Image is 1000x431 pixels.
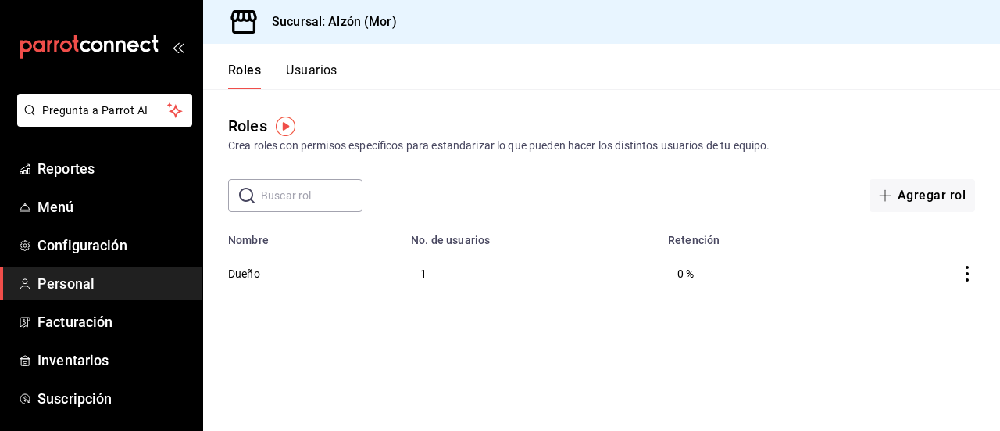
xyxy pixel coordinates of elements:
button: Pregunta a Parrot AI [17,94,192,127]
span: Facturación [37,311,190,332]
span: Menú [37,196,190,217]
img: Tooltip marker [276,117,295,136]
span: Pregunta a Parrot AI [42,102,168,119]
th: No. de usuarios [402,224,659,246]
button: Roles [228,63,261,89]
th: Nombre [203,224,402,246]
h3: Sucursal: Alzón (Mor) [259,13,397,31]
button: open_drawer_menu [172,41,184,53]
input: Buscar rol [261,180,362,211]
span: Inventarios [37,350,190,371]
button: Dueño [228,266,260,282]
span: Reportes [37,158,190,179]
button: Agregar rol [870,179,975,212]
span: Personal [37,273,190,294]
td: 0 % [659,246,844,300]
button: actions [959,266,975,282]
td: 1 [402,246,659,300]
div: Crea roles con permisos específicos para estandarizar lo que pueden hacer los distintos usuarios ... [228,138,975,154]
button: Usuarios [286,63,337,89]
span: Suscripción [37,388,190,409]
th: Retención [659,224,844,246]
div: Roles [228,114,267,138]
div: navigation tabs [228,63,337,89]
a: Pregunta a Parrot AI [11,113,192,130]
span: Configuración [37,235,190,256]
